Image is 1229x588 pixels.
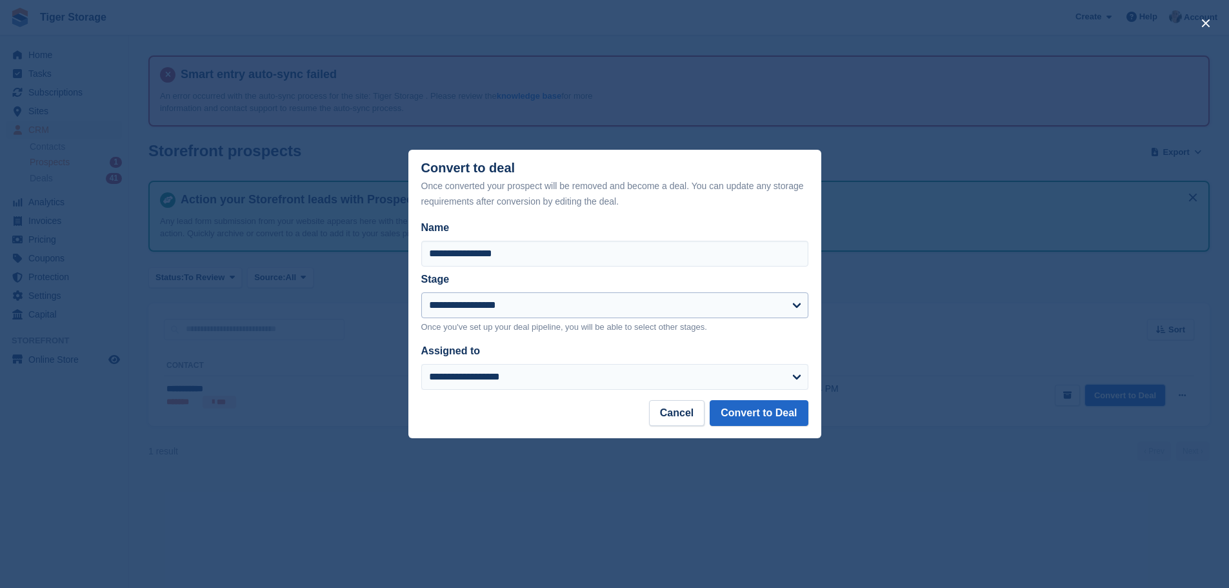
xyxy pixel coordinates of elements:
button: close [1195,13,1216,34]
label: Name [421,220,808,236]
button: Cancel [649,400,704,426]
div: Once converted your prospect will be removed and become a deal. You can update any storage requir... [421,178,808,209]
p: Once you've set up your deal pipeline, you will be able to select other stages. [421,321,808,334]
button: Convert to Deal [710,400,808,426]
div: Convert to deal [421,161,808,209]
label: Stage [421,274,450,285]
label: Assigned to [421,345,481,356]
